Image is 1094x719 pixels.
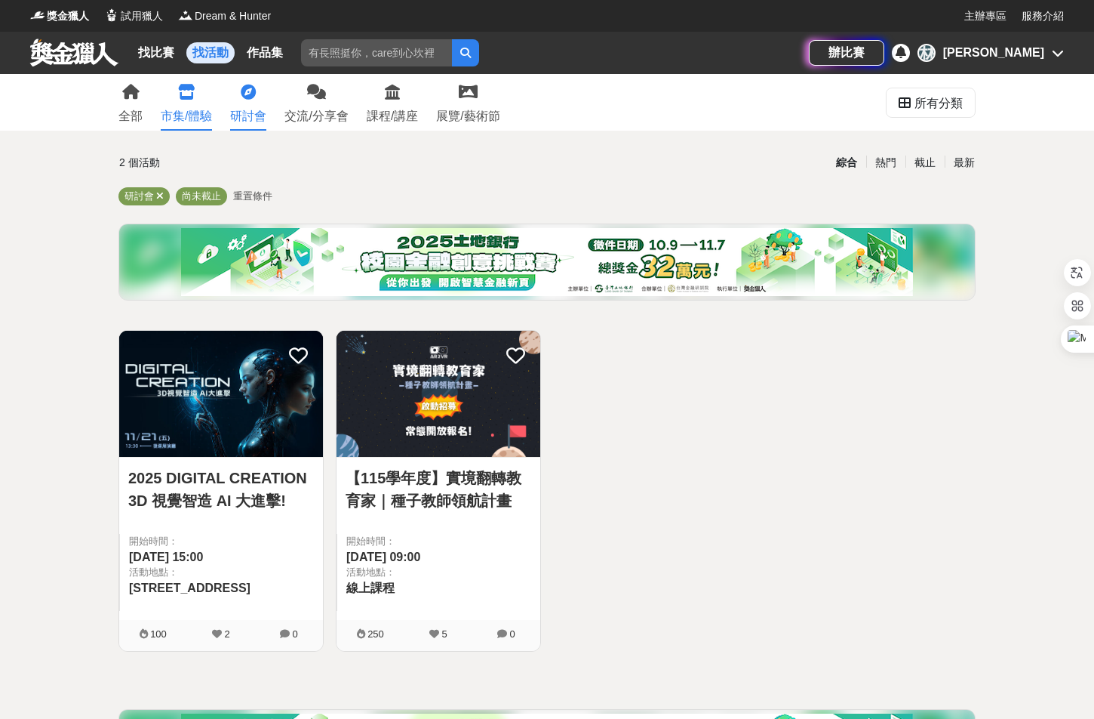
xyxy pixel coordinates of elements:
[118,107,143,125] div: 全部
[292,628,297,640] span: 0
[1022,8,1064,24] a: 服務介紹
[132,42,180,63] a: 找比賽
[30,8,45,23] img: Logo
[346,551,420,563] span: [DATE] 09:00
[945,150,984,176] div: 最新
[241,42,289,63] a: 作品集
[866,150,905,176] div: 熱門
[182,190,221,202] span: 尚未截止
[30,8,89,24] a: Logo獎金獵人
[129,582,250,594] span: [STREET_ADDRESS]
[436,74,499,131] a: 展覽/藝術節
[129,551,203,563] span: [DATE] 15:00
[119,331,323,457] img: Cover Image
[914,88,963,119] div: 所有分類
[336,331,540,457] img: Cover Image
[346,534,531,549] span: 開始時間：
[128,467,314,512] a: 2025 DIGITAL CREATION 3D 視覺智造 AI 大進擊!
[224,628,229,640] span: 2
[178,8,271,24] a: LogoDream & Hunter
[150,628,167,640] span: 100
[195,8,271,24] span: Dream & Hunter
[346,467,531,512] a: 【115學年度】實境翻轉教育家｜種子教師領航計畫
[301,39,452,66] input: 有長照挺你，care到心坎裡！青春出手，拍出照顧 影音徵件活動
[47,8,89,24] span: 獎金獵人
[346,582,395,594] span: 線上課程
[181,228,913,296] img: de0ec254-a5ce-4606-9358-3f20dd3f7ec9.png
[178,8,193,23] img: Logo
[121,8,163,24] span: 試用獵人
[129,565,314,580] span: 活動地點：
[119,150,404,176] div: 2 個活動
[161,74,212,131] a: 市集/體驗
[441,628,447,640] span: 5
[118,74,143,131] a: 全部
[367,107,418,125] div: 課程/講座
[129,534,314,549] span: 開始時間：
[284,107,348,125] div: 交流/分享會
[104,8,119,23] img: Logo
[943,44,1044,62] div: [PERSON_NAME]
[436,107,499,125] div: 展覽/藝術節
[346,565,531,580] span: 活動地點：
[367,628,384,640] span: 250
[964,8,1006,24] a: 主辦專區
[917,44,936,62] div: 林
[509,628,515,640] span: 0
[104,8,163,24] a: Logo試用獵人
[230,74,266,131] a: 研討會
[161,107,212,125] div: 市集/體驗
[124,190,154,202] span: 研討會
[233,190,272,202] span: 重置條件
[186,42,235,63] a: 找活動
[230,107,266,125] div: 研討會
[827,150,866,176] div: 綜合
[905,150,945,176] div: 截止
[809,40,884,66] a: 辦比賽
[284,74,348,131] a: 交流/分享會
[367,74,418,131] a: 課程/講座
